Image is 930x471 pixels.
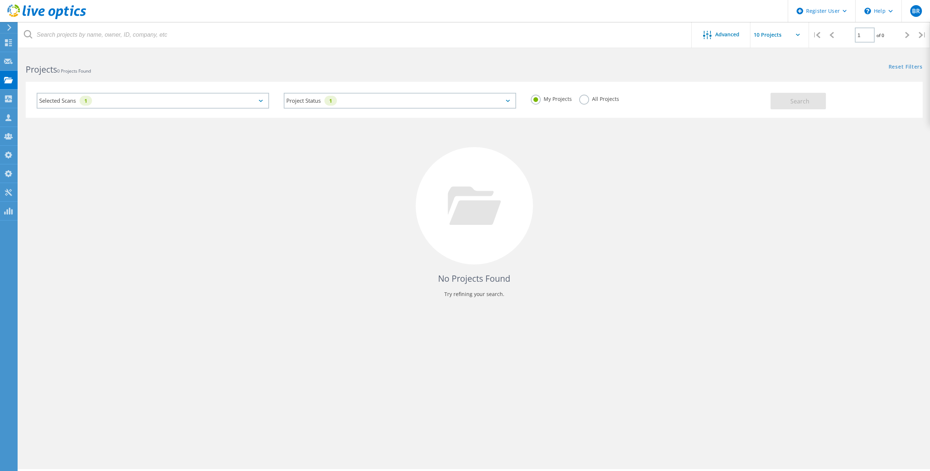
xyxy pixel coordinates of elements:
[889,64,923,70] a: Reset Filters
[33,288,915,300] p: Try refining your search.
[18,22,692,48] input: Search projects by name, owner, ID, company, etc
[579,95,619,102] label: All Projects
[57,68,91,74] span: 0 Projects Found
[876,32,884,39] span: of 0
[37,93,269,109] div: Selected Scans
[771,93,826,109] button: Search
[912,8,920,14] span: BR
[324,96,337,106] div: 1
[33,273,915,285] h4: No Projects Found
[80,96,92,106] div: 1
[26,63,57,75] b: Projects
[7,15,86,21] a: Live Optics Dashboard
[284,93,516,109] div: Project Status
[809,22,824,48] div: |
[715,32,739,37] span: Advanced
[915,22,930,48] div: |
[864,8,871,14] svg: \n
[790,97,809,105] span: Search
[531,95,572,102] label: My Projects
